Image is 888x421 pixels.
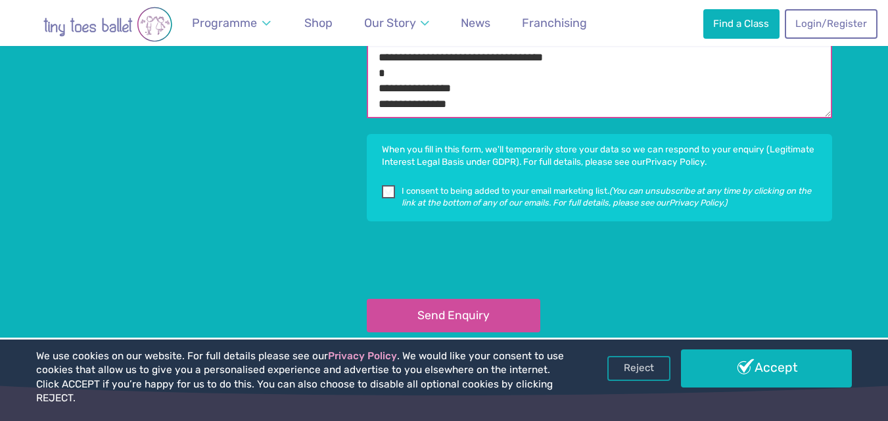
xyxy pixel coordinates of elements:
span: Shop [304,16,333,30]
em: (You can unsubscribe at any time by clicking on the link at the bottom of any of our emails. For ... [402,186,811,208]
button: Send Enquiry [367,299,540,332]
img: tiny toes ballet [16,7,200,42]
span: News [461,16,490,30]
a: Privacy Policy [669,198,722,208]
p: When you fill in this form, we'll temporarily store your data so we can respond to your enquiry (... [382,143,818,168]
a: Shop [298,9,339,38]
a: Programme [186,9,277,38]
a: Franchising [516,9,593,38]
p: We use cookies on our website. For full details please see our . We would like your consent to us... [36,349,567,406]
a: Privacy Policy [328,350,397,362]
a: Our Story [358,9,436,38]
span: Franchising [522,16,587,30]
p: I consent to being added to your email marketing list. [402,185,818,209]
a: Login/Register [785,9,877,38]
a: Reject [607,356,670,381]
a: Privacy Policy [645,156,705,167]
a: Accept [681,349,853,388]
span: Programme [192,16,257,30]
iframe: reCAPTCHA [367,234,567,286]
a: News [455,9,496,38]
a: Find a Class [703,9,780,38]
span: Our Story [364,16,416,30]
